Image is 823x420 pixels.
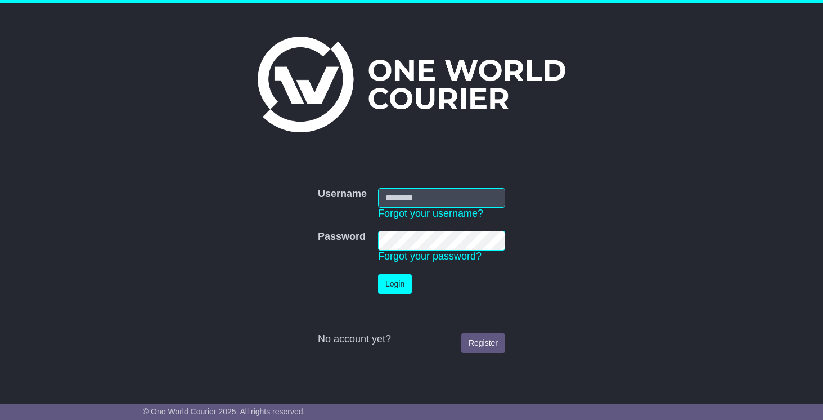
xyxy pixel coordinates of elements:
label: Password [318,231,366,243]
span: © One World Courier 2025. All rights reserved. [143,407,305,416]
button: Login [378,274,412,294]
a: Forgot your username? [378,208,483,219]
a: Forgot your password? [378,251,482,262]
div: No account yet? [318,333,505,346]
a: Register [461,333,505,353]
label: Username [318,188,367,200]
img: One World [258,37,565,132]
